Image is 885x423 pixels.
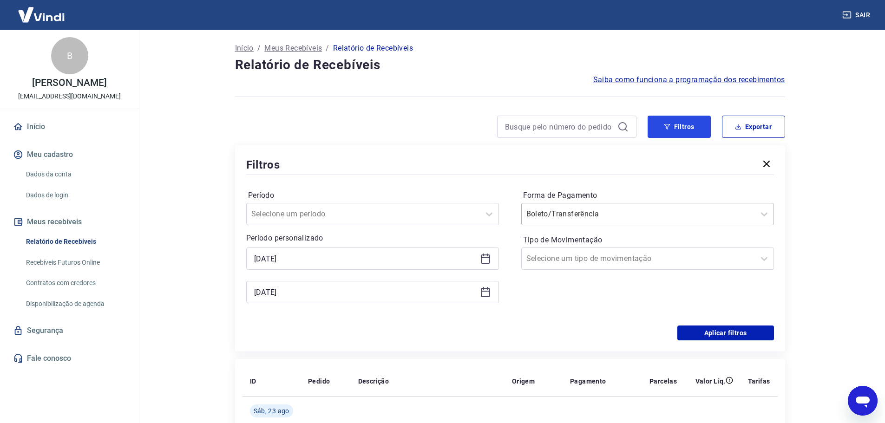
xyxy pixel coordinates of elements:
[505,120,614,134] input: Busque pelo número do pedido
[32,78,106,88] p: [PERSON_NAME]
[570,377,606,386] p: Pagamento
[22,253,128,272] a: Recebíveis Futuros Online
[51,37,88,74] div: B
[326,43,329,54] p: /
[11,212,128,232] button: Meus recebíveis
[22,165,128,184] a: Dados da conta
[722,116,785,138] button: Exportar
[11,0,72,29] img: Vindi
[254,252,476,266] input: Data inicial
[246,233,499,244] p: Período personalizado
[358,377,389,386] p: Descrição
[333,43,413,54] p: Relatório de Recebíveis
[649,377,677,386] p: Parcelas
[235,56,785,74] h4: Relatório de Recebíveis
[22,273,128,293] a: Contratos com credores
[11,117,128,137] a: Início
[748,377,770,386] p: Tarifas
[254,406,289,416] span: Sáb, 23 ago
[264,43,322,54] a: Meus Recebíveis
[246,157,281,172] h5: Filtros
[677,325,774,340] button: Aplicar filtros
[648,116,711,138] button: Filtros
[695,377,726,386] p: Valor Líq.
[11,348,128,369] a: Fale conosco
[250,377,256,386] p: ID
[512,377,535,386] p: Origem
[523,234,772,246] label: Tipo de Movimentação
[254,285,476,299] input: Data final
[848,386,878,416] iframe: Botão para abrir a janela de mensagens
[840,7,874,24] button: Sair
[11,144,128,165] button: Meu cadastro
[22,186,128,205] a: Dados de login
[22,232,128,251] a: Relatório de Recebíveis
[18,91,121,101] p: [EMAIL_ADDRESS][DOMAIN_NAME]
[11,320,128,341] a: Segurança
[308,377,330,386] p: Pedido
[257,43,261,54] p: /
[235,43,254,54] a: Início
[523,190,772,201] label: Forma de Pagamento
[593,74,785,85] a: Saiba como funciona a programação dos recebimentos
[248,190,497,201] label: Período
[22,294,128,313] a: Disponibilização de agenda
